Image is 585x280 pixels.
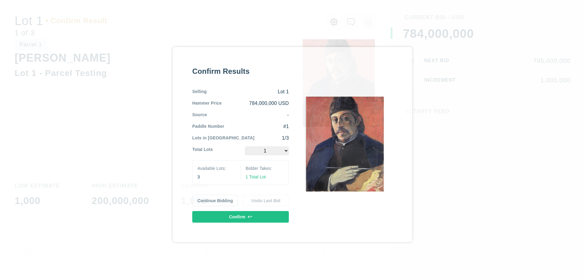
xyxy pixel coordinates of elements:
[192,95,222,102] div: Hammer Price
[192,206,289,218] button: Confirm
[197,169,236,175] div: 3
[224,119,289,125] div: #1
[243,190,289,202] button: Undo Last Bid
[192,107,207,114] div: Source
[254,130,289,137] div: 1/3
[207,84,289,91] div: Lot 1
[197,161,236,167] div: Available Lots:
[222,95,289,102] div: 784,000,000 USD
[246,170,266,175] span: 1 Total Lot
[246,161,284,167] div: Bidder Takes:
[192,130,254,137] div: Lots in [GEOGRAPHIC_DATA]
[192,62,289,72] div: Confirm Results
[192,84,207,91] div: Selling
[192,142,213,151] div: Total Lots
[192,119,224,125] div: Paddle Number
[192,190,238,202] button: Continue Bidding
[207,107,289,114] div: -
